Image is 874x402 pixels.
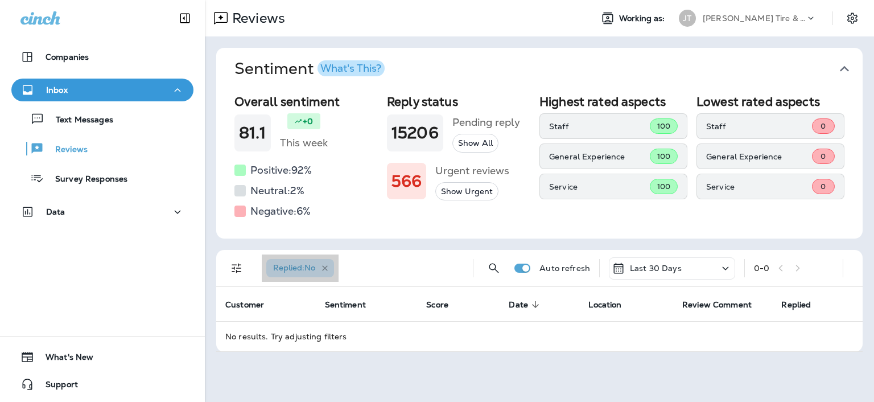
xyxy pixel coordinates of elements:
[452,113,520,132] h5: Pending reply
[781,300,826,310] span: Replied
[44,115,113,126] p: Text Messages
[549,152,650,161] p: General Experience
[228,10,285,27] p: Reviews
[11,373,193,396] button: Support
[216,321,863,351] td: No results. Try adjusting filters
[539,264,590,273] p: Auto refresh
[325,300,366,310] span: Sentiment
[250,161,312,179] h5: Positive: 92 %
[679,10,696,27] div: JT
[225,300,264,310] span: Customer
[225,257,248,280] button: Filters
[588,300,621,310] span: Location
[657,121,670,131] span: 100
[46,52,89,61] p: Companies
[821,182,826,191] span: 0
[706,182,812,191] p: Service
[549,122,650,131] p: Staff
[46,85,68,95] p: Inbox
[325,300,381,310] span: Sentiment
[250,202,311,220] h5: Negative: 6 %
[387,95,530,109] h2: Reply status
[11,79,193,101] button: Inbox
[216,90,863,239] div: SentimentWhat's This?
[426,300,463,310] span: Score
[34,352,93,366] span: What's New
[250,182,304,200] h5: Neutral: 2 %
[781,300,811,310] span: Replied
[303,116,313,127] p: +0
[619,14,667,23] span: Working as:
[391,172,422,191] h1: 566
[452,134,498,153] button: Show All
[754,264,769,273] div: 0 - 0
[703,14,805,23] p: [PERSON_NAME] Tire & Auto
[273,262,315,273] span: Replied : No
[682,300,752,310] span: Review Comment
[657,182,670,191] span: 100
[657,151,670,161] span: 100
[682,300,766,310] span: Review Comment
[169,7,201,30] button: Collapse Sidebar
[391,124,439,142] h1: 15206
[821,151,826,161] span: 0
[630,264,682,273] p: Last 30 Days
[44,174,127,185] p: Survey Responses
[11,200,193,223] button: Data
[549,182,650,191] p: Service
[435,182,498,201] button: Show Urgent
[706,122,812,131] p: Staff
[266,259,334,277] div: Replied:No
[539,95,687,109] h2: Highest rated aspects
[318,60,385,76] button: What's This?
[11,46,193,68] button: Companies
[509,300,543,310] span: Date
[11,107,193,131] button: Text Messages
[46,207,65,216] p: Data
[34,380,78,393] span: Support
[225,300,279,310] span: Customer
[280,134,328,152] h5: This week
[435,162,509,180] h5: Urgent reviews
[225,48,872,90] button: SentimentWhat's This?
[821,121,826,131] span: 0
[11,137,193,161] button: Reviews
[11,166,193,190] button: Survey Responses
[44,145,88,155] p: Reviews
[234,59,385,79] h1: Sentiment
[483,257,505,280] button: Search Reviews
[320,63,381,73] div: What's This?
[426,300,448,310] span: Score
[696,95,844,109] h2: Lowest rated aspects
[234,95,378,109] h2: Overall sentiment
[588,300,636,310] span: Location
[706,152,812,161] p: General Experience
[509,300,528,310] span: Date
[11,346,193,368] button: What's New
[842,8,863,28] button: Settings
[239,124,266,142] h1: 81.1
